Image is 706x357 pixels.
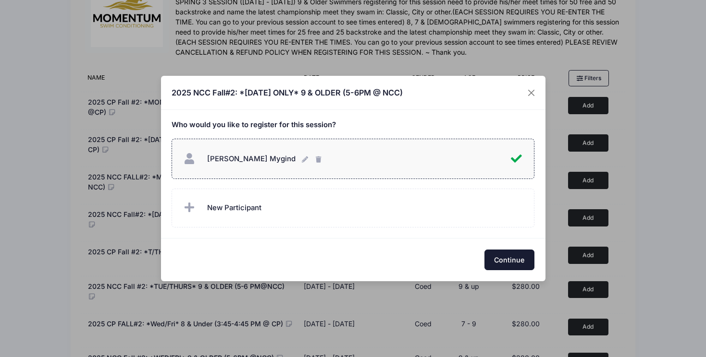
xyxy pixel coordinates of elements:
[207,155,296,163] span: [PERSON_NAME] Mygind
[302,149,310,169] button: [PERSON_NAME] Mygind
[172,121,534,130] h5: Who would you like to register for this session?
[207,202,261,213] span: New Participant
[484,250,534,270] button: Continue
[522,84,540,101] button: Close
[172,87,403,98] h4: 2025 NCC Fall#2: *[DATE] ONLY* 9 & OLDER (5-6PM @ NCC)
[316,149,323,169] button: [PERSON_NAME] Mygind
